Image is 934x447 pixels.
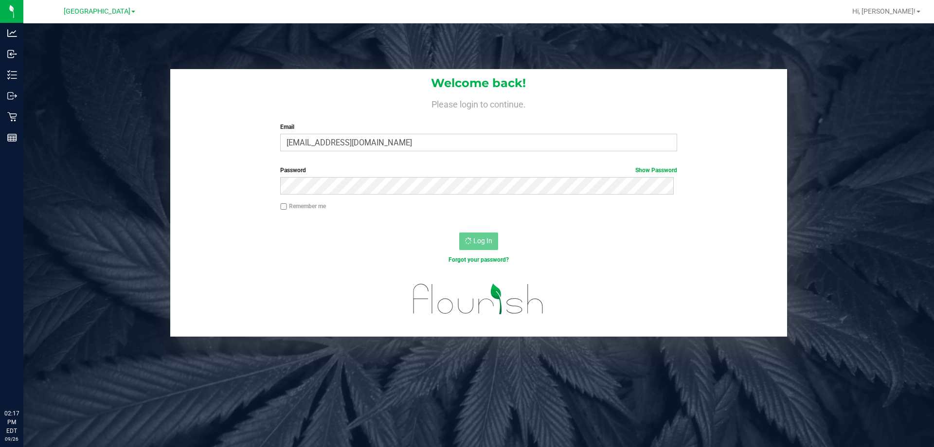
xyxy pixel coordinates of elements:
[4,409,19,435] p: 02:17 PM EDT
[7,91,17,101] inline-svg: Outbound
[449,256,509,263] a: Forgot your password?
[473,237,492,245] span: Log In
[7,49,17,59] inline-svg: Inbound
[7,133,17,143] inline-svg: Reports
[4,435,19,443] p: 09/26
[635,167,677,174] a: Show Password
[7,70,17,80] inline-svg: Inventory
[7,112,17,122] inline-svg: Retail
[280,202,326,211] label: Remember me
[459,232,498,250] button: Log In
[64,7,130,16] span: [GEOGRAPHIC_DATA]
[280,203,287,210] input: Remember me
[170,77,787,89] h1: Welcome back!
[852,7,916,15] span: Hi, [PERSON_NAME]!
[170,97,787,109] h4: Please login to continue.
[401,274,556,324] img: flourish_logo.svg
[280,123,677,131] label: Email
[10,369,39,398] iframe: Resource center
[280,167,306,174] span: Password
[7,28,17,38] inline-svg: Analytics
